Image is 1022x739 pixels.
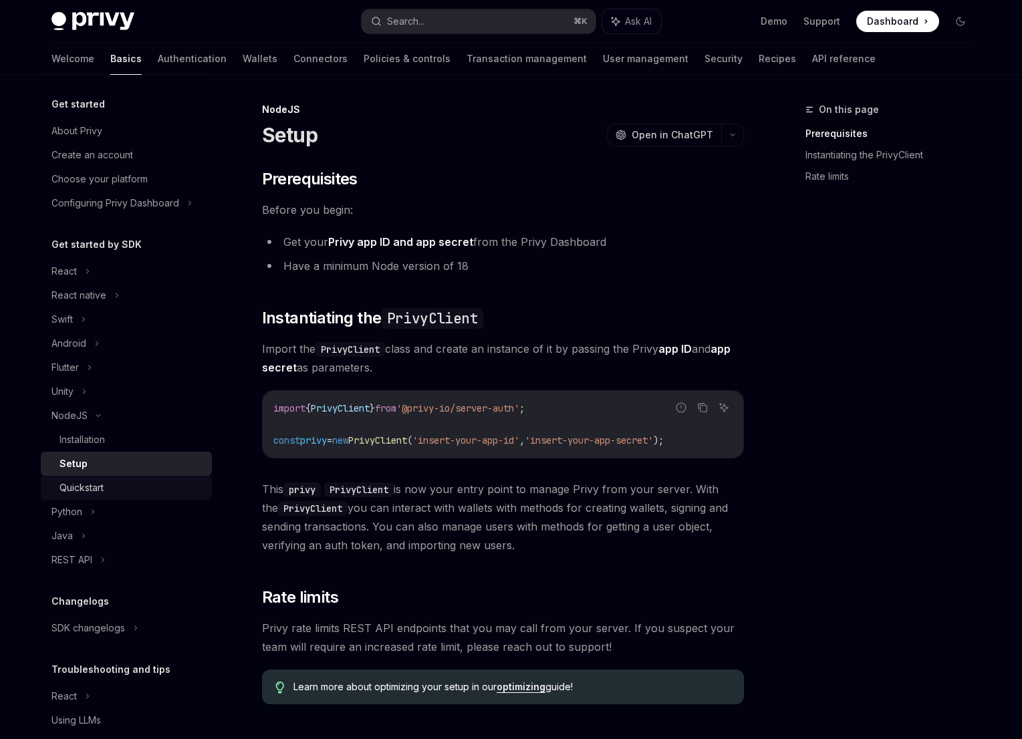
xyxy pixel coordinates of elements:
a: Choose your platform [41,167,212,191]
span: privy [300,434,327,446]
h5: Troubleshooting and tips [51,661,170,678]
img: dark logo [51,12,134,31]
span: Instantiating the [262,307,483,329]
code: PrivyClient [278,501,348,516]
div: Search... [387,13,424,29]
a: Quickstart [41,476,212,500]
span: Prerequisites [262,168,358,190]
span: PrivyClient [311,402,370,414]
span: Open in ChatGPT [632,128,713,142]
button: Report incorrect code [672,399,690,416]
li: Get your from the Privy Dashboard [262,233,744,251]
span: Privy rate limits REST API endpoints that you may call from your server. If you suspect your team... [262,619,744,656]
span: ⌘ K [573,16,588,27]
a: Basics [110,43,142,75]
button: Ask AI [602,9,661,33]
a: Welcome [51,43,94,75]
div: Choose your platform [51,171,148,187]
div: Python [51,504,82,520]
div: Unity [51,384,74,400]
a: Recipes [759,43,796,75]
div: Quickstart [59,480,104,496]
div: Android [51,335,86,351]
div: Java [51,528,73,544]
a: Dashboard [856,11,939,32]
span: = [327,434,332,446]
span: } [370,402,375,414]
div: React [51,688,77,704]
h5: Get started by SDK [51,237,142,253]
a: Security [705,43,743,75]
a: Using LLMs [41,708,212,732]
a: Instantiating the PrivyClient [805,144,982,166]
span: ); [653,434,664,446]
span: 'insert-your-app-secret' [525,434,653,446]
a: Rate limits [805,166,982,187]
span: This is now your entry point to manage Privy from your server. With the you can interact with wal... [262,480,744,555]
div: NodeJS [51,408,88,424]
button: Open in ChatGPT [607,124,721,146]
a: Installation [41,428,212,452]
a: Prerequisites [805,123,982,144]
span: { [305,402,311,414]
span: Before you begin: [262,200,744,219]
div: Swift [51,311,73,327]
span: '@privy-io/server-auth' [396,402,519,414]
span: , [519,434,525,446]
div: React [51,263,77,279]
div: Setup [59,456,88,472]
span: Import the class and create an instance of it by passing the Privy and as parameters. [262,339,744,377]
button: Ask AI [715,399,733,416]
svg: Tip [275,682,285,694]
a: Demo [761,15,787,28]
strong: app ID [658,342,692,355]
h5: Get started [51,96,105,112]
h5: Changelogs [51,593,109,609]
span: ( [407,434,412,446]
a: About Privy [41,119,212,143]
code: PrivyClient [315,342,385,357]
a: optimizing [497,681,545,693]
div: Create an account [51,147,133,163]
span: PrivyClient [348,434,407,446]
a: Support [803,15,840,28]
button: Search...⌘K [362,9,596,33]
button: Copy the contents from the code block [694,399,711,416]
a: Policies & controls [364,43,451,75]
a: Transaction management [467,43,587,75]
span: Dashboard [867,15,918,28]
code: privy [283,482,321,497]
div: SDK changelogs [51,620,125,636]
span: const [273,434,300,446]
a: Privy app ID and app secret [328,235,473,249]
div: Installation [59,432,105,448]
span: import [273,402,305,414]
span: Ask AI [625,15,652,28]
span: On this page [819,102,879,118]
h1: Setup [262,123,317,147]
code: PrivyClient [324,482,394,497]
div: About Privy [51,123,102,139]
a: Connectors [293,43,348,75]
a: User management [603,43,688,75]
span: Learn more about optimizing your setup in our guide! [293,680,730,694]
a: Setup [41,452,212,476]
li: Have a minimum Node version of 18 [262,257,744,275]
div: REST API [51,552,92,568]
code: PrivyClient [382,308,483,329]
button: Toggle dark mode [950,11,971,32]
span: Rate limits [262,587,338,608]
span: new [332,434,348,446]
div: Configuring Privy Dashboard [51,195,179,211]
a: Authentication [158,43,227,75]
a: API reference [812,43,876,75]
div: Flutter [51,359,79,376]
div: NodeJS [262,103,744,116]
span: ; [519,402,525,414]
div: React native [51,287,106,303]
a: Wallets [243,43,277,75]
span: 'insert-your-app-id' [412,434,519,446]
a: Create an account [41,143,212,167]
div: Using LLMs [51,712,101,728]
span: from [375,402,396,414]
